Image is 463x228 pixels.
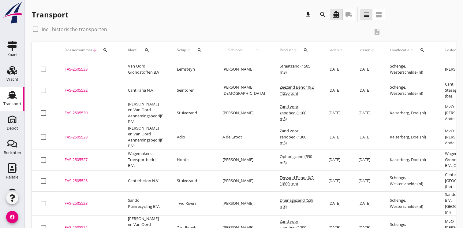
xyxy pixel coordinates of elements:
td: Kaiserberg, Doel (nl) [383,125,438,149]
div: FAS-2505530 [65,110,113,116]
span: Lossen [358,47,370,53]
td: Two Rivers [170,191,215,215]
i: arrow_upward [249,48,265,53]
i: search [197,48,202,53]
td: Honte [170,149,215,170]
td: Cantillana N.V. [121,80,170,101]
td: [DATE] [351,149,383,170]
span: Schip [177,47,186,53]
div: Transport [3,102,21,106]
td: [PERSON_NAME] en Van Oord Aannemingsbedrijf B.V. [121,101,170,125]
div: FAS-2505527 [65,157,113,163]
td: Kaiserberg, Doel (nl) [383,149,438,170]
td: [PERSON_NAME] [215,59,272,80]
td: Schenge, Westerschelde (nl) [383,170,438,191]
img: logo-small.a267ee39.svg [1,2,23,24]
span: Product [280,47,293,53]
td: [PERSON_NAME] . [215,191,272,215]
td: [PERSON_NAME] [215,149,272,170]
td: Schenge, Westerschelde (nl) [383,191,438,215]
i: arrow_upward [293,48,298,53]
span: Zeezand Benor 0/2 (1800 ton) [280,175,314,186]
td: [DATE] [321,170,351,191]
i: search [420,48,425,53]
div: Relatie [6,175,18,179]
i: search [144,48,149,53]
div: FAS-2505533 [65,66,113,72]
div: FAS-2505528 [65,134,113,140]
td: A de Groot [215,125,272,149]
td: [DATE] [321,191,351,215]
td: [DATE] [351,101,383,125]
td: Centerbeton N.V. [121,170,170,191]
i: search [103,48,108,53]
td: [DATE] [321,149,351,170]
td: Kaiserberg, Doel (nl) [383,101,438,125]
div: Berichten [4,151,21,155]
td: [DATE] [351,170,383,191]
td: Stuivezand [170,101,215,125]
td: Stuivezand [170,170,215,191]
td: Eemsteyn [170,59,215,80]
td: [PERSON_NAME] [215,170,272,191]
i: account_circle [6,211,18,223]
td: Ophoogzand (530 m3) [272,149,321,170]
i: search [303,48,308,53]
td: [PERSON_NAME] en Van Oord Aannemingsbedrijf B.V. [121,125,170,149]
label: Incl. historische transporten [42,26,107,32]
i: arrow_upward [339,48,344,53]
span: Dossiernummer [65,47,92,53]
i: arrow_upward [370,48,375,53]
i: arrow_upward [409,48,414,53]
i: download [304,11,312,18]
td: [DATE] [321,125,351,149]
span: Laden [328,47,339,53]
div: FAS-2505523 [65,200,113,207]
div: FAS-2505526 [65,178,113,184]
td: Wagemakers Transportbedrijf B.V. [121,149,170,170]
td: [DATE] [321,59,351,80]
span: Laadlocatie [390,47,409,53]
td: [DATE] [321,101,351,125]
td: Schenge, Westerschelde (nl) [383,80,438,101]
span: Drainagezand (539 m3) [280,197,313,209]
i: arrow_downward [92,48,97,53]
td: [DATE] [351,80,383,101]
span: Zand voor zandbed (1100 m3) [280,104,306,121]
td: [DATE] [351,191,383,215]
i: search [319,11,327,18]
i: arrow_upward [186,48,192,53]
i: local_shipping [345,11,353,18]
td: Straatzand (1505 m3) [272,59,321,80]
td: Seintoren [170,80,215,101]
div: FAS-2505532 [65,87,113,94]
td: Schenge, Westerschelde (nl) [383,59,438,80]
div: Depot [7,126,18,130]
div: Transport [32,10,68,20]
span: Schipper [222,47,249,53]
i: directions_boat [333,11,340,18]
td: Adio [170,125,215,149]
td: Sando Puinrecycling B.V. [121,191,170,215]
td: [DATE] [351,125,383,149]
td: [PERSON_NAME][DEMOGRAPHIC_DATA] [215,80,272,101]
td: [DATE] [351,59,383,80]
i: view_agenda [375,11,383,18]
span: Loslocatie [445,47,462,53]
td: [PERSON_NAME] [215,101,272,125]
div: Vracht [6,77,18,81]
div: Kaart [7,53,17,57]
td: [DATE] [321,80,351,101]
span: Zeezand Benor 0/2 (1250 ton) [280,84,314,96]
td: Van Oord Grondstoffen B.V. [121,59,170,80]
i: view_headline [363,11,370,18]
div: Klant [128,43,162,57]
span: Zand voor zandbed (1300 m3) [280,128,306,145]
